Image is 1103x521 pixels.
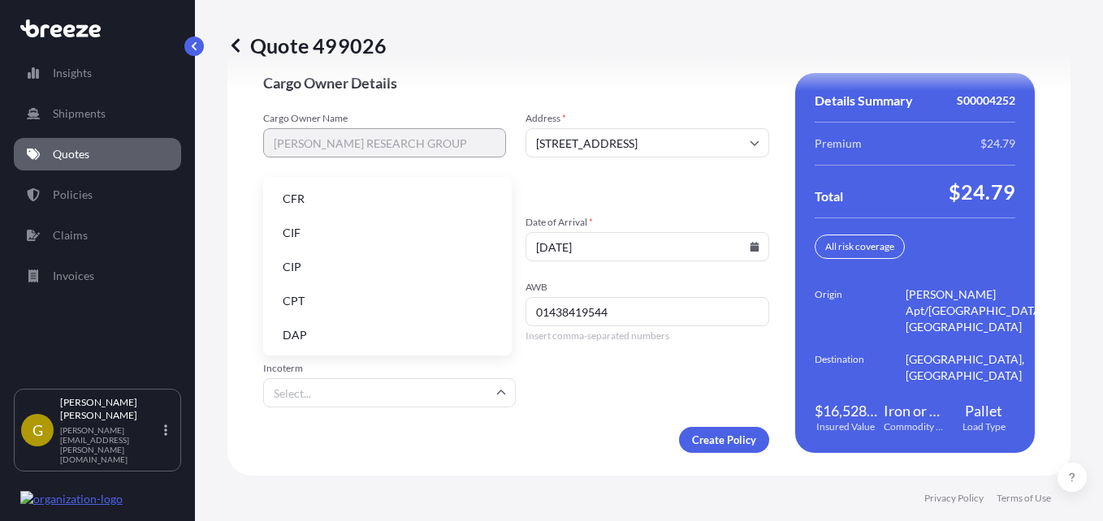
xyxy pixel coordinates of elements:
span: Origin [815,286,906,335]
button: Create Policy [679,427,769,453]
p: Quote 499026 [227,32,387,58]
span: Cargo Owner Name [263,112,506,125]
span: [PERSON_NAME] Apt/[GEOGRAPHIC_DATA], [GEOGRAPHIC_DATA] [906,286,1047,335]
p: [PERSON_NAME] [PERSON_NAME] [60,396,161,422]
span: Commodity Category [884,420,946,433]
span: Premium [815,136,862,152]
span: Insured Value [816,420,875,433]
a: Claims [14,219,181,252]
span: Load Type [962,420,1006,433]
li: DAP [270,320,505,351]
a: Shipments [14,97,181,130]
span: Iron or Steel Products [884,401,946,420]
p: Policies [53,187,93,203]
a: Terms of Use [997,492,1051,505]
div: All risk coverage [815,235,905,259]
input: Cargo owner address [526,128,768,157]
input: mm/dd/yyyy [526,232,768,261]
p: Quotes [53,146,89,162]
span: Pallet [965,401,1002,420]
p: [PERSON_NAME][EMAIL_ADDRESS][PERSON_NAME][DOMAIN_NAME] [60,425,161,464]
p: Create Policy [692,432,756,448]
span: S00004252 [957,93,1015,109]
span: $24.79 [980,136,1015,152]
li: DDP [270,354,505,385]
li: CFR [270,183,505,214]
a: Invoices [14,260,181,292]
span: Shipment details [263,177,769,196]
span: Address [526,112,768,125]
span: Insert comma-separated numbers [526,329,768,342]
span: [GEOGRAPHIC_DATA], [GEOGRAPHIC_DATA] [906,351,1047,384]
input: Select... [263,378,516,407]
a: Policies [14,179,181,211]
span: Destination [815,351,906,384]
img: organization-logo [20,491,123,507]
p: Shipments [53,105,106,122]
p: Insights [53,65,92,81]
li: CPT [270,286,505,316]
span: Total [815,188,843,205]
span: Details Summary [815,93,913,109]
input: Number1, number2,... [526,297,768,326]
span: Incoterm [263,362,516,375]
li: CIF [270,217,505,248]
a: Quotes [14,138,181,170]
p: Claims [53,227,88,243]
span: AWB [526,281,768,294]
span: $16,528.81 [815,401,877,420]
span: Date of Arrival [526,216,768,229]
a: Privacy Policy [924,492,984,505]
a: Insights [14,57,181,89]
span: $24.79 [949,179,1015,205]
span: G [32,422,43,438]
p: Invoices [53,268,94,284]
li: CIP [270,252,505,282]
